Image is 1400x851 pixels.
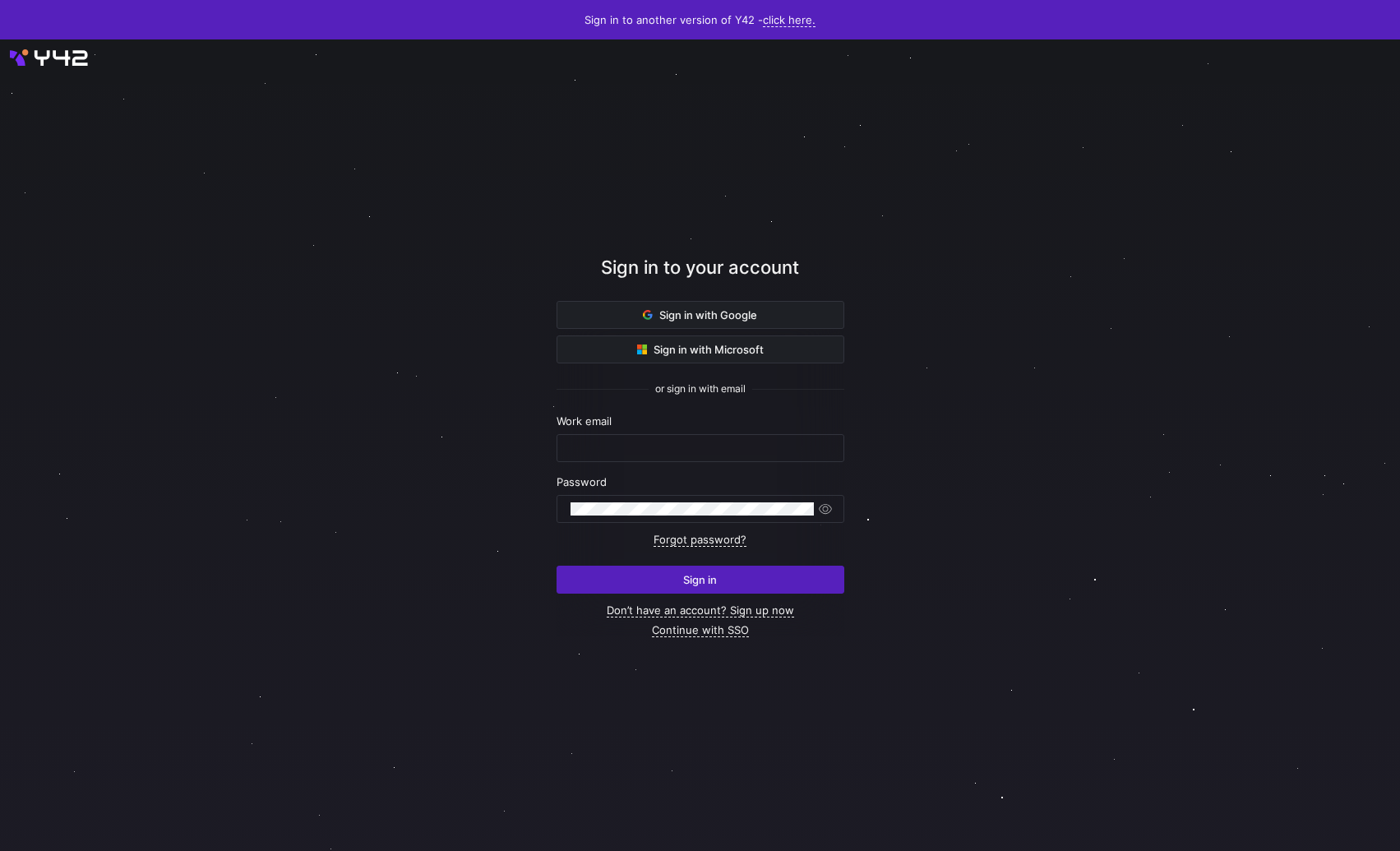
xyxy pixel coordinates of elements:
span: Sign in with Microsoft [637,343,764,356]
a: Don’t have an account? Sign up now [607,604,794,617]
button: Sign in [557,566,844,594]
a: Forgot password? [654,533,746,547]
span: Work email [557,414,612,428]
span: or sign in with email [655,383,746,395]
button: Sign in with Microsoft [557,335,844,363]
span: Sign in with Google [643,308,757,321]
span: Sign in [683,573,717,586]
span: Password [557,475,607,488]
div: Sign in to your account [557,254,844,301]
a: Continue with SSO [652,623,749,637]
button: Sign in with Google [557,301,844,329]
a: click here. [763,13,816,27]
